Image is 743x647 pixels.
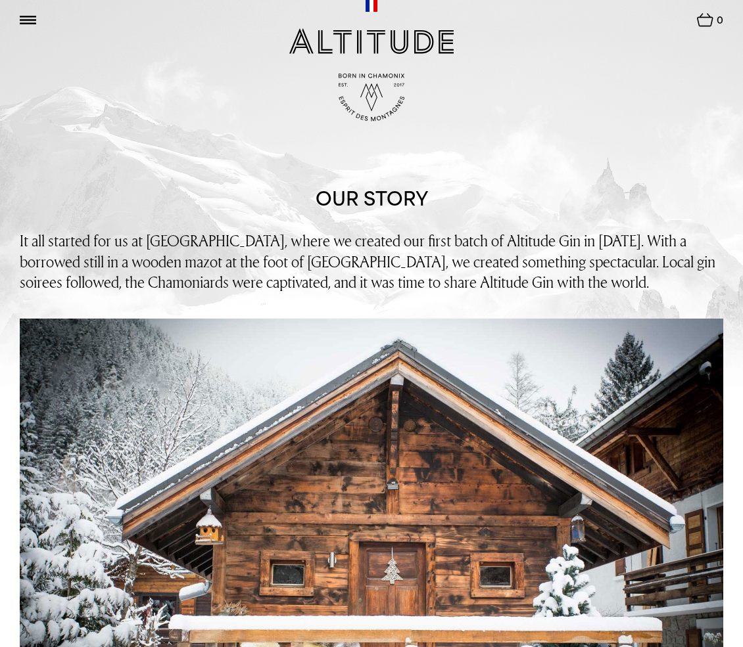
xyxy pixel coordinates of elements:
[697,13,723,34] a: 0
[20,230,715,292] span: It all started for us at [GEOGRAPHIC_DATA], where we created our first batch of Altitude Gin in [...
[339,74,404,122] img: Born in Chamonix - Est. 2017 - Espirit des Montagnes
[20,16,36,24] img: Show nav
[697,13,713,27] img: Basket
[316,187,428,211] h1: Our story
[289,28,454,54] img: Altitude Gin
